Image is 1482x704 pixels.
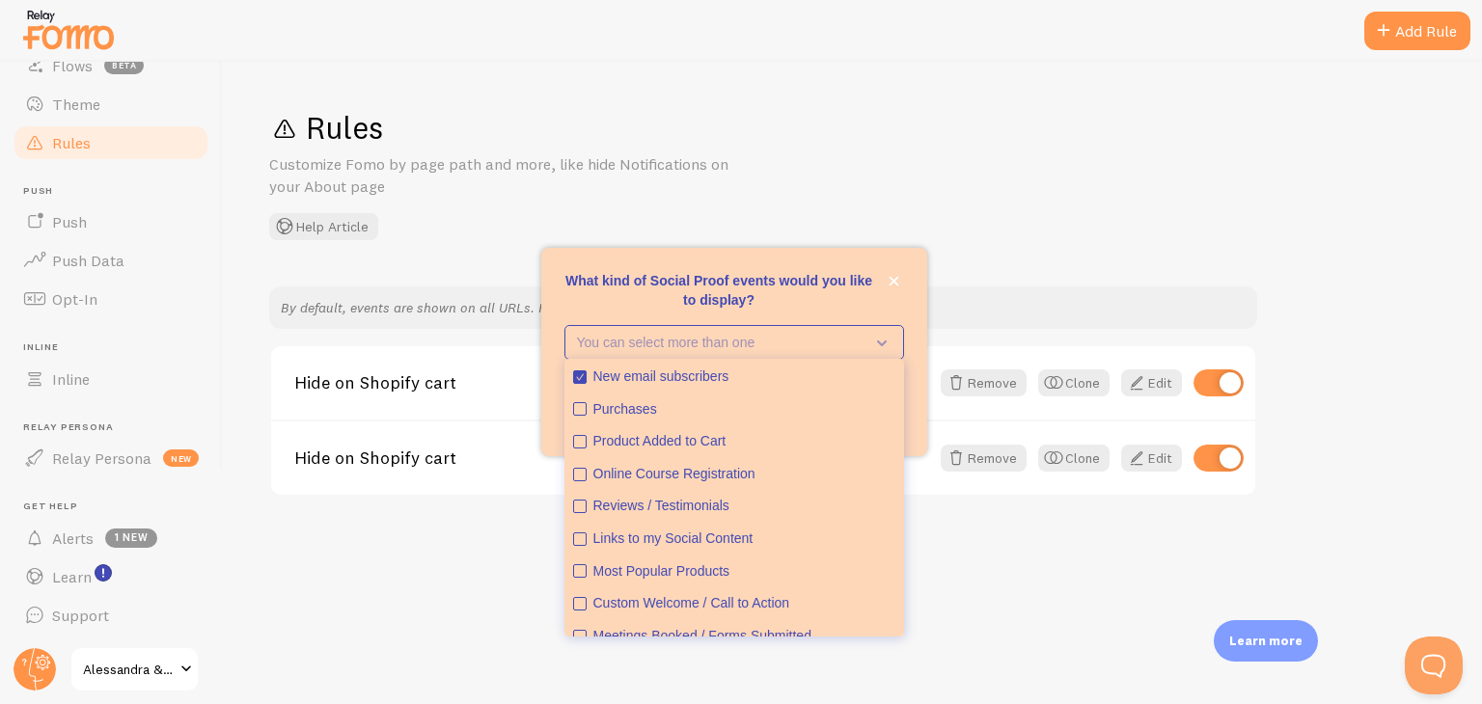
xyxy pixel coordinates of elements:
a: Rules [12,123,210,162]
p: You can select more than one [577,333,864,352]
span: Rules [52,133,91,152]
a: Push [12,203,210,241]
h1: Rules [269,108,1436,148]
button: Reviews / Testimonials [566,490,902,523]
button: Remove [941,445,1027,472]
a: Theme [12,85,210,123]
svg: <p>Watch New Feature Tutorials!</p> [95,564,112,582]
button: Custom Welcome / Call to Action [566,587,902,620]
a: Edit [1121,369,1182,396]
button: Meetings Booked / Forms Submitted [566,620,902,653]
a: Hide on Shopify cart [294,374,929,392]
span: Flows [52,56,93,75]
button: Online Course Registration [566,458,902,491]
span: 1 new [105,528,157,548]
button: close, [884,271,904,291]
a: Flows beta [12,46,210,85]
p: Customize Fomo by page path and more, like hide Notifications on your About page [269,153,732,198]
button: Links to my Social Content [566,523,902,555]
span: Inline [23,341,210,354]
button: Most Popular Products [566,555,902,588]
span: Relay Persona [23,421,210,434]
span: Push [52,212,87,231]
a: Push Data [12,241,210,280]
span: Get Help [23,501,210,513]
span: Opt-In [52,289,97,309]
a: Hide on Shopify cart [294,449,929,467]
div: Links to my Social Content [593,529,895,549]
a: Inline [12,360,210,398]
div: What kind of Social Proof events would you like to display? [541,248,927,456]
a: Support [12,596,210,635]
span: Alessandra & Co [83,658,175,681]
span: beta [104,57,144,74]
button: Help Article [269,213,378,240]
a: Opt-In [12,280,210,318]
button: Product Added to Cart [566,425,902,458]
span: Inline [52,369,90,389]
a: Edit [1121,445,1182,472]
span: Theme [52,95,100,114]
span: Push [23,185,210,198]
img: fomo-relay-logo-orange.svg [20,5,117,54]
div: Online Course Registration [593,465,895,484]
span: Learn [52,567,92,586]
div: Most Popular Products [593,562,895,582]
div: Product Added to Cart [593,432,895,451]
span: Relay Persona [52,448,151,468]
div: Meetings Booked / Forms Submitted [593,627,895,646]
a: Alerts 1 new [12,519,210,557]
div: Learn more [1214,620,1318,662]
div: Custom Welcome / Call to Action [593,594,895,613]
span: new [163,449,199,467]
div: New email subscribers [593,367,895,387]
a: Learn [12,557,210,596]
button: Clone [1038,445,1110,472]
iframe: Help Scout Beacon - Open [1405,636,1463,694]
div: Reviews / Testimonials [593,497,895,516]
a: Relay Persona new [12,439,210,477]
button: New email subscribers [566,361,902,393]
p: Learn more [1229,632,1303,650]
span: Alerts [52,528,94,548]
span: Support [52,606,109,625]
button: You can select more than one [564,325,904,360]
button: Clone [1038,369,1110,396]
a: Alessandra & Co [69,646,200,692]
span: Push Data [52,251,124,270]
p: What kind of Social Proof events would you like to display? [564,271,904,310]
p: By default, events are shown on all URLs. Rules are applied in the order listed below. [281,298,1246,317]
button: Remove [941,369,1027,396]
div: Purchases [593,400,895,420]
button: Purchases [566,393,902,426]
